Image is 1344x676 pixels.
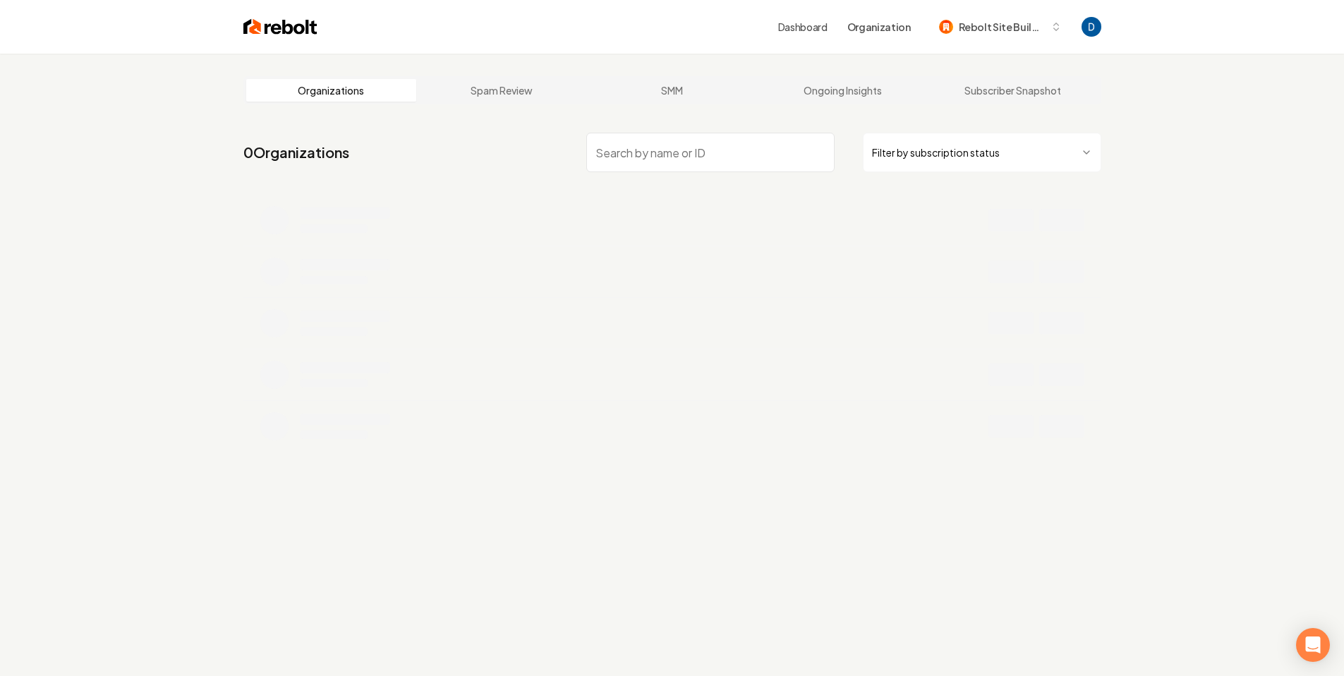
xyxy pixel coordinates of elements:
[959,20,1045,35] span: Rebolt Site Builder
[243,143,349,162] a: 0Organizations
[1082,17,1101,37] button: Open user button
[246,79,417,102] a: Organizations
[1296,628,1330,662] div: Open Intercom Messenger
[587,79,758,102] a: SMM
[416,79,587,102] a: Spam Review
[939,20,953,34] img: Rebolt Site Builder
[839,14,919,40] button: Organization
[757,79,928,102] a: Ongoing Insights
[928,79,1098,102] a: Subscriber Snapshot
[586,133,835,172] input: Search by name or ID
[1082,17,1101,37] img: David Rice
[778,20,828,34] a: Dashboard
[243,17,317,37] img: Rebolt Logo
